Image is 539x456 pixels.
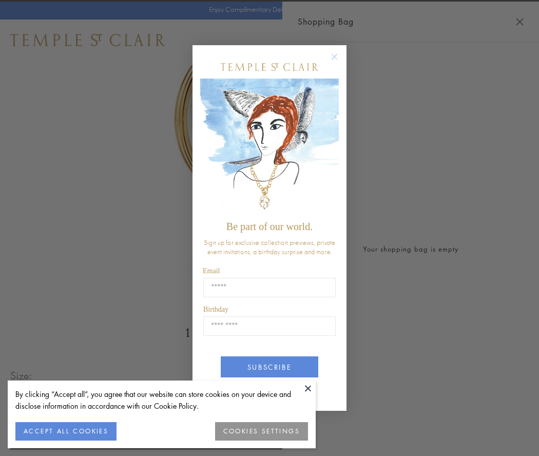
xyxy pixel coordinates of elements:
[200,79,339,216] img: c4a9eb12-d91a-4d4a-8ee0-386386f4f338.jpeg
[204,238,335,256] span: Sign up for exclusive collection previews, private event invitations, a birthday surprise and more.
[221,63,318,71] img: Temple St. Clair
[226,221,313,232] span: Be part of our world.
[215,422,308,441] button: COOKIES SETTINGS
[203,306,228,313] span: Birthday
[221,356,318,377] button: SUBSCRIBE
[15,388,308,412] div: By clicking “Accept all”, you agree that our website can store cookies on your device and disclos...
[15,422,117,441] button: ACCEPT ALL COOKIES
[203,278,336,297] input: Email
[203,267,220,275] span: Email
[333,55,346,68] button: Close dialog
